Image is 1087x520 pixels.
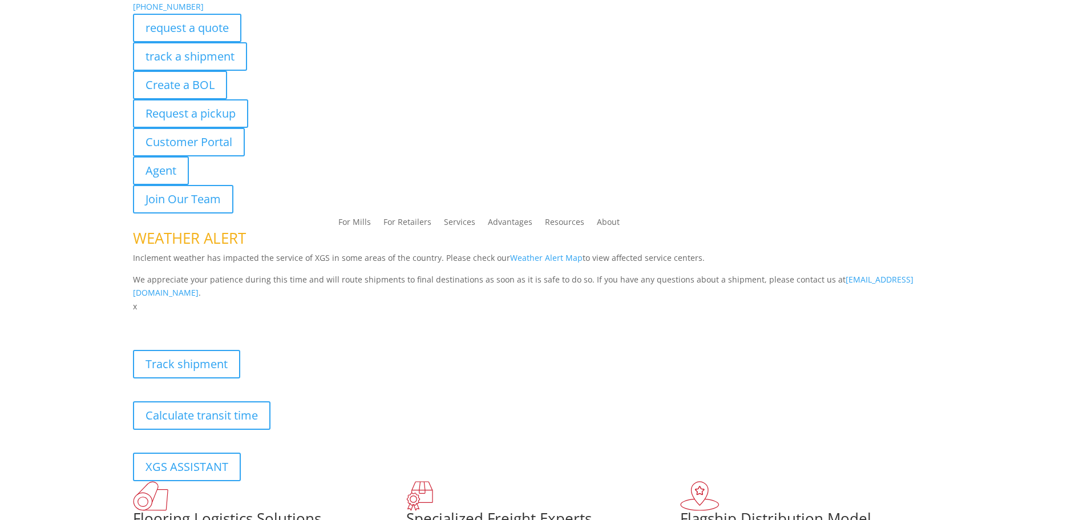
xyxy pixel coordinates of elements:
a: Weather Alert Map [510,252,583,263]
img: xgs-icon-flagship-distribution-model-red [680,481,720,511]
span: WEATHER ALERT [133,228,246,248]
p: x [133,300,955,313]
a: Create a BOL [133,71,227,99]
a: For Retailers [383,218,431,231]
a: Agent [133,156,189,185]
a: Customer Portal [133,128,245,156]
a: Resources [545,218,584,231]
b: Visibility, transparency, and control for your entire supply chain. [133,315,387,326]
a: Services [444,218,475,231]
img: xgs-icon-focused-on-flooring-red [406,481,433,511]
a: Advantages [488,218,532,231]
a: track a shipment [133,42,247,71]
a: request a quote [133,14,241,42]
a: Track shipment [133,350,240,378]
a: Join Our Team [133,185,233,213]
a: For Mills [338,218,371,231]
p: Inclement weather has impacted the service of XGS in some areas of the country. Please check our ... [133,251,955,273]
a: XGS ASSISTANT [133,453,241,481]
p: We appreciate your patience during this time and will route shipments to final destinations as so... [133,273,955,300]
a: Calculate transit time [133,401,270,430]
a: [PHONE_NUMBER] [133,1,204,12]
a: Request a pickup [133,99,248,128]
img: xgs-icon-total-supply-chain-intelligence-red [133,481,168,511]
a: About [597,218,620,231]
